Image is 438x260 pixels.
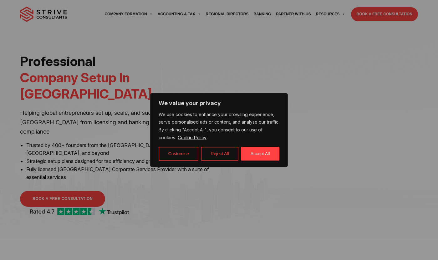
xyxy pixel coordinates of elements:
button: Accept All [241,147,279,161]
a: Cookie Policy [177,135,207,140]
p: We value your privacy [159,99,279,107]
button: Reject All [201,147,238,161]
button: Customise [159,147,198,161]
div: We value your privacy [150,93,288,167]
p: We use cookies to enhance your browsing experience, serve personalised ads or content, and analys... [159,111,279,142]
